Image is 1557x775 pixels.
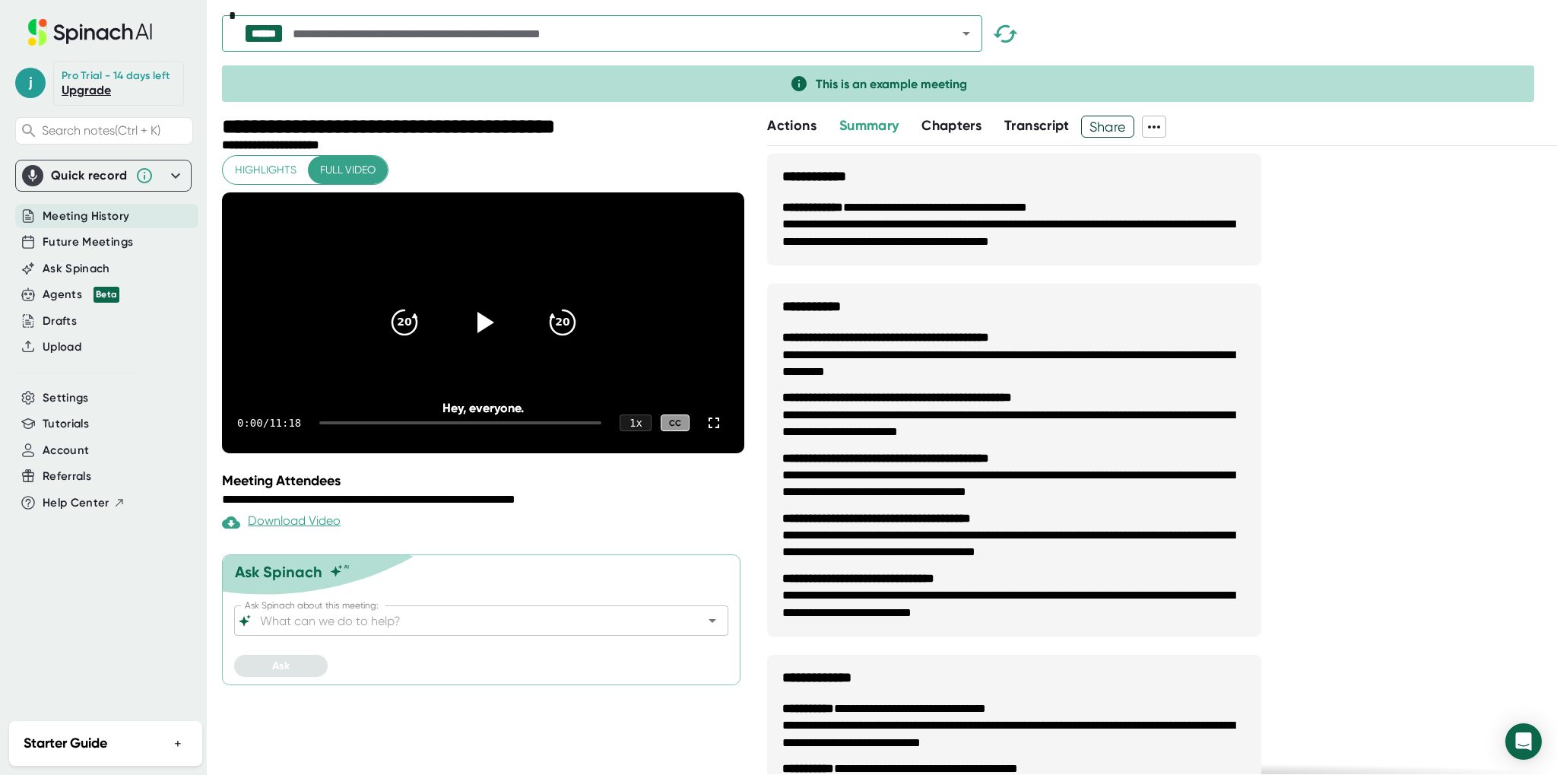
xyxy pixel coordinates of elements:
span: Actions [767,117,816,134]
button: Drafts [43,313,77,330]
span: j [15,68,46,98]
button: Settings [43,389,89,407]
div: 1 x [620,414,652,431]
h2: Starter Guide [24,733,107,754]
div: Hey, everyone. [274,401,693,415]
a: Upgrade [62,83,111,97]
div: 0:00 / 11:18 [237,417,301,429]
button: Meeting History [43,208,129,225]
button: Chapters [921,116,981,136]
div: Paid feature [222,513,341,532]
div: Agents [43,286,119,303]
input: What can we do to help? [257,610,679,631]
div: Open Intercom Messenger [1505,723,1542,760]
span: Search notes (Ctrl + K) [42,123,160,138]
button: Ask [234,655,328,677]
button: Upload [43,338,81,356]
button: Account [43,442,89,459]
div: Meeting Attendees [222,472,748,489]
button: Share [1081,116,1135,138]
span: Full video [320,160,376,179]
button: Referrals [43,468,91,485]
button: Summary [839,116,899,136]
div: Quick record [51,168,128,183]
button: Full video [308,156,388,184]
button: Open [956,23,977,44]
span: Summary [839,117,899,134]
button: Help Center [43,494,125,512]
span: This is an example meeting [816,77,967,91]
span: Highlights [235,160,296,179]
div: Beta [94,287,119,303]
button: Highlights [223,156,309,184]
span: Transcript [1004,117,1070,134]
span: Ask [272,659,290,672]
button: Ask Spinach [43,260,110,278]
div: Ask Spinach [235,563,322,581]
button: Agents Beta [43,286,119,303]
button: Tutorials [43,415,89,433]
div: Quick record [22,160,185,191]
div: CC [661,414,690,432]
button: Future Meetings [43,233,133,251]
div: Pro Trial - 14 days left [62,69,170,83]
button: + [168,732,188,754]
span: Help Center [43,494,109,512]
button: Actions [767,116,816,136]
button: Open [702,610,723,631]
span: Chapters [921,117,981,134]
button: Transcript [1004,116,1070,136]
span: Share [1082,113,1134,140]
